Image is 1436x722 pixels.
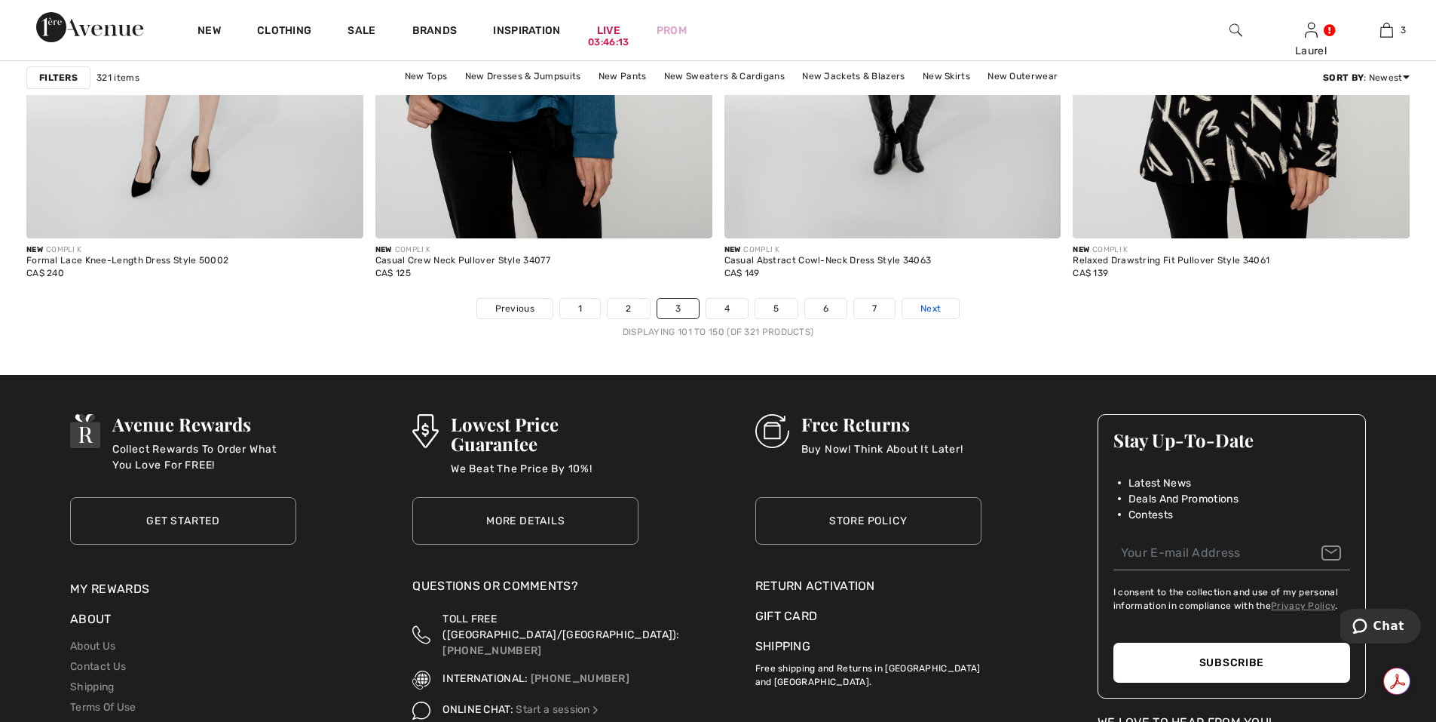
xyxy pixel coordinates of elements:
[608,299,649,318] a: 2
[70,582,149,596] a: My Rewards
[755,607,981,625] a: Gift Card
[657,299,699,318] a: 3
[412,611,430,659] img: Toll Free (Canada/US)
[412,702,430,720] img: Online Chat
[397,66,455,86] a: New Tops
[590,705,601,715] img: Online Chat
[493,24,560,40] span: Inspiration
[1349,21,1423,39] a: 3
[257,24,311,40] a: Clothing
[70,681,114,693] a: Shipping
[442,703,513,716] span: ONLINE CHAT:
[1401,23,1406,37] span: 3
[531,672,629,685] a: [PHONE_NUMBER]
[442,672,528,685] span: INTERNATIONAL:
[755,577,981,595] a: Return Activation
[451,414,639,453] h3: Lowest Price Guarantee
[1113,585,1350,613] label: I consent to the collection and use of my personal information in compliance with the .
[1271,601,1335,611] a: Privacy Policy
[442,613,679,641] span: TOLL FREE ([GEOGRAPHIC_DATA]/[GEOGRAPHIC_DATA]):
[412,24,458,40] a: Brands
[112,441,296,472] p: Collect Rewards To Order What You Love For FREE!
[591,66,654,86] a: New Pants
[560,299,600,318] a: 1
[39,71,78,84] strong: Filters
[1128,507,1173,523] span: Contests
[1113,536,1350,570] input: Your E-mail Address
[724,256,932,266] div: Casual Abstract Cowl-Neck Dress Style 34063
[112,414,296,434] h3: Avenue Rewards
[96,71,139,84] span: 321 items
[70,497,296,545] a: Get Started
[26,256,228,266] div: Formal Lace Knee-Length Dress Style 50002
[1229,21,1242,39] img: search the website
[805,299,847,318] a: 6
[1128,491,1239,507] span: Deals And Promotions
[724,268,760,278] span: CA$ 149
[442,644,541,657] a: [PHONE_NUMBER]
[412,577,638,603] div: Questions or Comments?
[588,35,629,50] div: 03:46:13
[724,244,932,256] div: COMPLI K
[755,299,797,318] a: 5
[412,497,638,545] a: More Details
[706,299,748,318] a: 4
[26,268,64,278] span: CA$ 240
[755,656,981,689] p: Free shipping and Returns in [GEOGRAPHIC_DATA] and [GEOGRAPHIC_DATA].
[1305,23,1318,37] a: Sign In
[70,660,126,673] a: Contact Us
[801,414,963,434] h3: Free Returns
[1128,475,1191,491] span: Latest News
[597,23,620,38] a: Live03:46:13
[70,414,100,448] img: Avenue Rewards
[412,671,430,689] img: International
[477,299,553,318] a: Previous
[1340,609,1421,647] iframe: Opens a widget where you can chat to one of our agents
[915,66,978,86] a: New Skirts
[755,497,981,545] a: Store Policy
[26,298,1410,339] nav: Page navigation
[70,701,136,714] a: Terms Of Use
[902,299,959,318] a: Next
[458,66,589,86] a: New Dresses & Jumpsuits
[375,268,411,278] span: CA$ 125
[375,256,550,266] div: Casual Crew Neck Pullover Style 34077
[980,66,1065,86] a: New Outerwear
[70,610,296,636] div: About
[26,325,1410,339] div: Displaying 101 to 150 (of 321 products)
[1073,256,1269,266] div: Relaxed Drawstring Fit Pullover Style 34061
[1073,245,1089,254] span: New
[657,23,687,38] a: Prom
[412,414,438,448] img: Lowest Price Guarantee
[70,640,115,653] a: About Us
[375,244,550,256] div: COMPLI K
[755,639,810,653] a: Shipping
[375,245,392,254] span: New
[36,12,143,42] img: 1ère Avenue
[495,302,534,315] span: Previous
[1073,268,1108,278] span: CA$ 139
[801,441,963,472] p: Buy Now! Think About It Later!
[795,66,912,86] a: New Jackets & Blazers
[26,244,228,256] div: COMPLI K
[451,461,639,491] p: We Beat The Price By 10%!
[1305,21,1318,39] img: My Info
[1274,43,1348,59] div: Laurel
[854,299,895,318] a: 7
[26,245,43,254] span: New
[197,24,221,40] a: New
[1113,430,1350,450] h3: Stay Up-To-Date
[1380,21,1393,39] img: My Bag
[516,703,601,716] a: Start a session
[755,414,789,448] img: Free Returns
[1323,71,1410,84] div: : Newest
[1113,643,1350,683] button: Subscribe
[657,66,792,86] a: New Sweaters & Cardigans
[920,302,941,315] span: Next
[1323,72,1364,83] strong: Sort By
[348,24,375,40] a: Sale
